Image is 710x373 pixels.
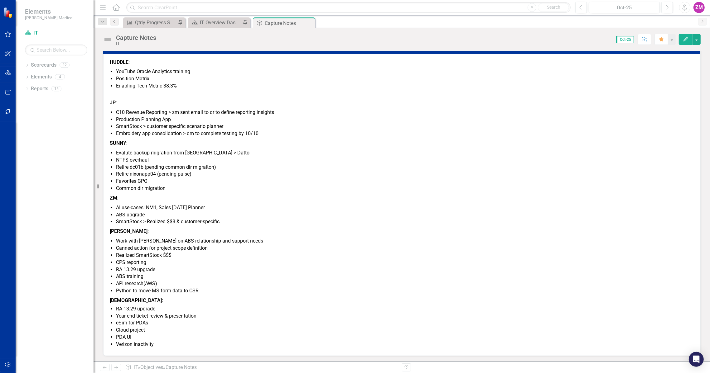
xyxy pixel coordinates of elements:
[589,2,660,13] button: Oct-25
[3,7,14,18] img: ClearPoint Strategy
[116,68,694,75] li: YouTube Oracle Analytics training
[25,45,87,55] input: Search Below...
[547,5,560,10] span: Search
[116,83,694,90] li: Enabling Tech Metric 38.3%
[116,319,694,327] li: eSim for PDAs
[110,228,147,234] strong: [PERSON_NAME]
[116,211,694,219] li: ABS upgrade
[126,2,571,13] input: Search ClearPoint...
[116,75,694,83] li: Position Matrix
[116,116,694,123] li: Production Planning App
[31,73,52,81] a: Elements
[125,19,176,26] a: Qtrly Progress Survey of New Technology to Enable the Strategy (% 9/10)
[116,171,694,178] li: Retire nixonapp04 (pending pulse)
[190,19,241,26] a: IT Overview Dasboard
[591,4,658,12] div: Oct-25
[116,109,694,116] li: C10 Revenue Reporting > zm sent email to dr to define reporting insights
[125,364,397,371] div: » »
[116,287,694,295] li: Python to move MS form data to CSR
[55,74,65,80] div: 4
[110,100,116,106] strong: JP
[110,91,694,108] p: :
[116,327,694,334] li: Cloud project
[31,85,48,92] a: Reports
[116,157,694,164] li: NTFS overhaul
[693,2,705,13] button: ZM
[116,334,694,341] li: PDA UI
[116,280,694,287] li: API research(AWS)
[166,364,197,370] div: Capture Notes
[110,59,694,67] p: :
[116,259,694,266] li: CPS reporting
[25,30,87,37] a: IT
[110,59,128,65] strong: HUDDLE
[31,62,56,69] a: Scorecards
[116,149,694,157] li: Evalute backup migration from [GEOGRAPHIC_DATA] > Datto
[25,15,73,20] small: [PERSON_NAME] Medical
[116,341,694,348] li: Verizon inactivity
[116,252,694,259] li: Realized SmartStock $$$
[140,364,163,370] a: Objectives
[110,140,126,146] strong: SUNNY
[60,63,70,68] div: 32
[116,313,694,320] li: Year-end ticket review & presentation
[135,19,176,26] div: Qtrly Progress Survey of New Technology to Enable the Strategy (% 9/10)
[116,273,694,280] li: ABS training
[110,297,162,303] strong: [DEMOGRAPHIC_DATA]
[616,36,634,43] span: Oct-25
[110,195,117,201] strong: ZM
[689,352,704,367] div: Open Intercom Messenger
[110,193,694,203] p: :
[51,86,61,91] div: 15
[116,204,694,211] li: AI use-cases: NM1, Sales [DATE] Planner
[116,164,694,171] li: Retire dc01b (pending common dir migraiton)
[110,139,694,148] p: :
[116,218,694,225] li: SmartStock > Realized $$$ & customer-specific
[116,178,694,185] li: Favorites GPO
[116,245,694,252] li: Canned action for project scope definition
[116,185,694,192] li: Common dir migration
[116,238,694,245] li: Work with [PERSON_NAME] on ABS relationship and support needs
[116,41,156,46] div: IT
[116,305,694,313] li: RA 13.29 upgrade
[265,19,314,27] div: Capture Notes
[116,123,694,130] li: SmartStock > customer specific scenario planner
[110,227,694,236] p: :
[110,296,694,304] p: :
[134,364,138,370] a: IT
[116,130,694,137] li: Embroidery app consolidation > dm to complete testing by 10/10
[25,8,73,15] span: Elements
[538,3,569,12] button: Search
[116,34,156,41] div: Capture Notes
[200,19,241,26] div: IT Overview Dasboard
[103,35,113,45] img: Not Defined
[116,266,694,273] li: RA 13.29 upgrade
